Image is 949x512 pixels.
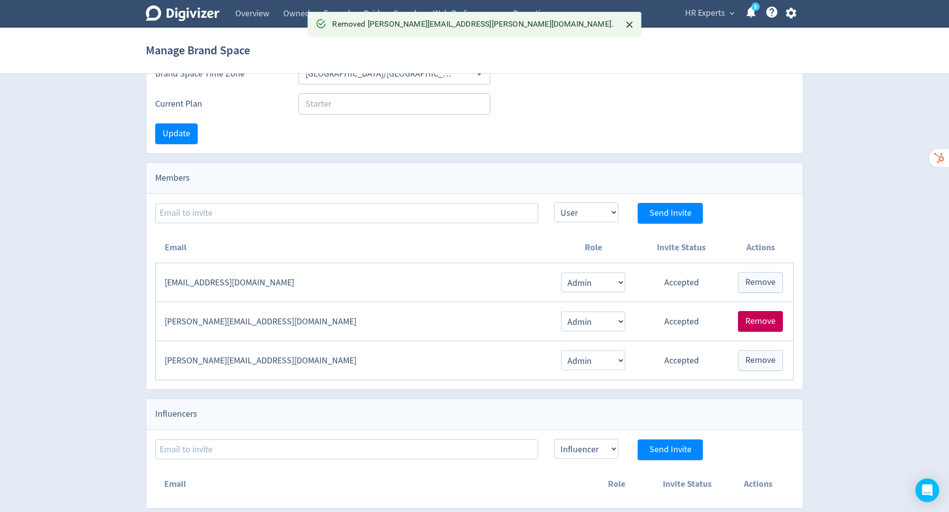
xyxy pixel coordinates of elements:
button: Send Invite [638,203,703,224]
span: Remove [745,278,776,287]
th: Invite Status [635,233,728,263]
span: Send Invite [649,445,691,454]
td: Accepted [635,302,728,341]
th: Email [155,469,581,499]
span: Send Invite [649,209,691,218]
button: Remove [738,350,783,371]
span: Remove [745,317,776,326]
button: Send Invite [638,439,703,460]
span: expand_more [728,9,736,18]
label: Brand Space Time Zone [155,68,283,80]
button: Remove [738,311,783,332]
text: 5 [754,3,757,10]
td: Accepted [635,341,728,380]
button: Close [621,17,638,33]
input: Select Timezone [302,66,458,81]
td: [EMAIL_ADDRESS][DOMAIN_NAME] [156,263,551,302]
h1: Manage Brand Space [146,35,250,66]
td: [PERSON_NAME][EMAIL_ADDRESS][DOMAIN_NAME] [156,341,551,380]
td: Accepted [635,263,728,302]
span: Remove [745,356,776,365]
th: Invite Status [652,469,723,499]
div: Open Intercom Messenger [915,478,939,502]
button: Open [472,66,487,81]
span: Update [163,129,190,138]
a: 5 [751,2,760,11]
div: Influencers [146,399,803,430]
th: Role [551,233,635,263]
input: Email to invite [155,439,538,459]
button: HR Experts [682,5,737,21]
td: [PERSON_NAME][EMAIL_ADDRESS][DOMAIN_NAME] [156,302,551,341]
span: HR Experts [685,5,725,21]
div: Members [146,163,803,194]
button: Update [155,123,198,144]
th: Email [156,233,551,263]
label: Current Plan [155,98,283,110]
div: Removed [PERSON_NAME][EMAIL_ADDRESS][PERSON_NAME][DOMAIN_NAME]. [332,15,613,34]
th: Role [581,469,652,499]
button: Remove [738,272,783,293]
th: Actions [723,469,794,499]
th: Actions [728,233,793,263]
input: Email to invite [155,203,538,223]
